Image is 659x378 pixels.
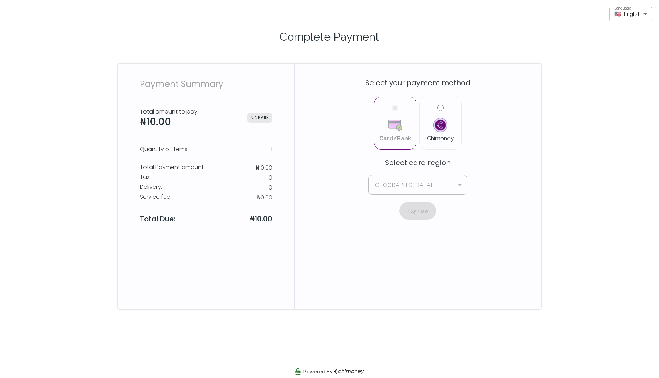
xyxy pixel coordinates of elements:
p: 0 [269,184,272,192]
p: Total amount to pay [140,107,197,116]
p: ₦0.00 [257,193,272,202]
input: ChimoneyChimoney [437,105,444,111]
p: 1 [271,145,272,153]
p: ₦10.00 [250,214,272,224]
img: Chimoney [433,118,447,132]
label: Chimoney [425,105,456,141]
p: Delivery : [140,183,162,191]
p: Complete Payment [126,28,533,45]
p: ₦10.00 [256,164,272,172]
label: Card/Bank [380,105,410,141]
div: 🇺🇸English [609,7,652,21]
span: UNPAID [247,113,272,123]
p: Payment Summary [140,78,272,91]
p: Tax : [140,173,150,181]
p: Select card region [368,157,467,168]
p: Select your payment method [312,77,524,88]
span: 🇺🇸 [614,11,621,18]
p: Total Due: [140,214,175,224]
p: 0 [269,174,272,182]
h3: ₦10.00 [140,116,197,128]
p: Total Payment amount : [140,163,205,171]
label: Language [614,6,631,11]
span: English [624,11,641,18]
p: Quantity of items: [140,145,189,153]
input: Card/BankCard/Bank [392,105,398,111]
img: Card/Bank [388,118,402,132]
p: Service fee : [140,193,171,201]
